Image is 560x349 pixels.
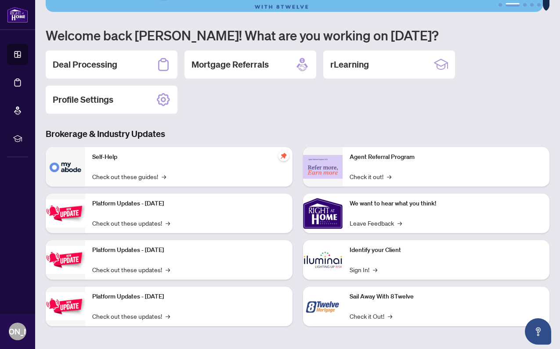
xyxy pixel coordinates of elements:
span: → [166,265,170,274]
h1: Welcome back [PERSON_NAME]! What are you working on [DATE]? [46,27,549,43]
a: Check out these updates!→ [92,311,170,321]
a: Check out these guides!→ [92,172,166,181]
a: Sign In!→ [350,265,377,274]
button: 1 [499,3,502,7]
h2: Profile Settings [53,94,113,106]
a: Leave Feedback→ [350,218,402,228]
span: → [387,172,391,181]
img: We want to hear what you think! [303,194,343,233]
span: → [397,218,402,228]
img: Platform Updates - July 21, 2025 [46,199,85,227]
img: Platform Updates - July 8, 2025 [46,246,85,273]
p: Platform Updates - [DATE] [92,245,285,255]
a: Check it Out!→ [350,311,392,321]
a: Check out these updates!→ [92,218,170,228]
p: Identify your Client [350,245,543,255]
p: We want to hear what you think! [350,199,543,209]
button: 2 [506,3,520,7]
h2: rLearning [330,58,369,71]
span: pushpin [278,151,289,161]
p: Platform Updates - [DATE] [92,199,285,209]
p: Self-Help [92,152,285,162]
img: Identify your Client [303,240,343,280]
span: → [162,172,166,181]
h3: Brokerage & Industry Updates [46,128,549,140]
button: 5 [537,3,541,7]
img: Agent Referral Program [303,155,343,179]
span: → [166,311,170,321]
h2: Deal Processing [53,58,117,71]
a: Check out these updates!→ [92,265,170,274]
span: → [388,311,392,321]
button: 3 [523,3,527,7]
button: 4 [530,3,534,7]
h2: Mortgage Referrals [191,58,269,71]
button: Open asap [525,318,551,345]
img: logo [7,7,28,23]
span: → [166,218,170,228]
p: Agent Referral Program [350,152,543,162]
span: → [373,265,377,274]
p: Platform Updates - [DATE] [92,292,285,302]
a: Check it out!→ [350,172,391,181]
p: Sail Away With 8Twelve [350,292,543,302]
img: Self-Help [46,147,85,187]
img: Sail Away With 8Twelve [303,287,343,326]
img: Platform Updates - June 23, 2025 [46,292,85,320]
